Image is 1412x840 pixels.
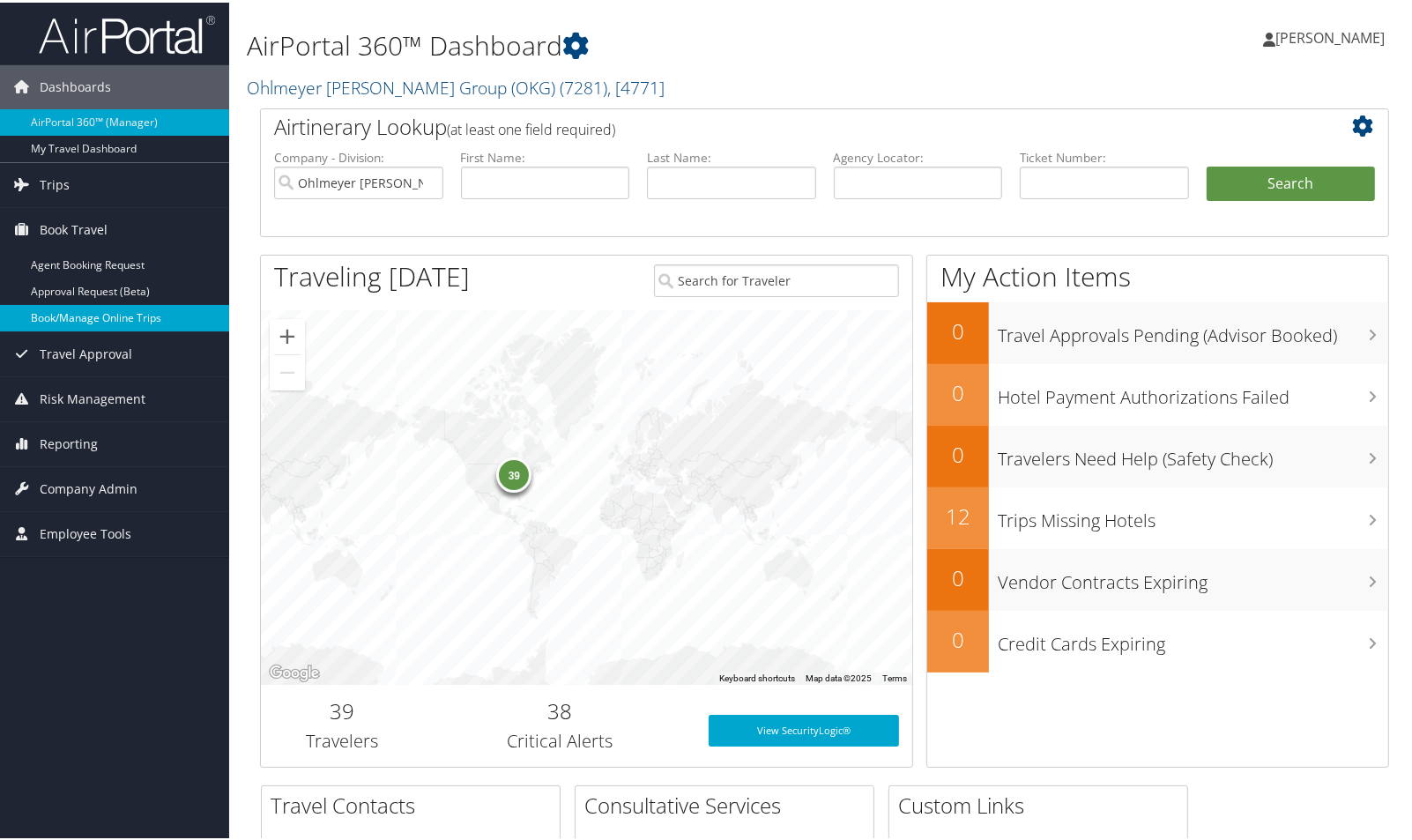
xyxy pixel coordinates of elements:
h2: 0 [927,561,989,591]
h2: Consultative Services [584,788,873,818]
span: ( 7281 ) [560,73,607,97]
label: Agency Locator: [834,146,1003,164]
h2: Custom Links [898,788,1187,818]
h1: My Action Items [927,256,1388,293]
h2: Travel Contacts [271,788,560,818]
div: 39 [497,455,532,490]
span: Travel Approval [40,330,132,374]
h3: Critical Alerts [437,726,682,751]
button: Keyboard shortcuts [719,670,795,682]
img: airportal-logo.png [39,11,215,53]
button: Zoom out [270,353,305,388]
h2: 38 [437,694,682,724]
span: Book Travel [40,205,108,249]
a: Open this area in Google Maps (opens a new window) [265,659,323,682]
span: (at least one field required) [447,117,615,137]
button: Search [1207,164,1376,199]
span: Reporting [40,420,98,464]
h2: Airtinerary Lookup [274,109,1281,139]
span: Dashboards [40,63,111,107]
h3: Hotel Payment Authorizations Failed [998,374,1388,407]
h3: Trips Missing Hotels [998,497,1388,531]
label: Company - Division: [274,146,443,164]
label: Last Name: [647,146,816,164]
a: 0Travel Approvals Pending (Advisor Booked) [927,300,1388,361]
h3: Vendor Contracts Expiring [998,559,1388,592]
button: Zoom in [270,316,305,352]
a: 0Hotel Payment Authorizations Failed [927,361,1388,423]
h2: 0 [927,314,989,344]
span: , [ 4771 ] [607,73,665,97]
span: Risk Management [40,375,145,419]
h2: 0 [927,375,989,405]
span: Employee Tools [40,509,131,554]
a: Ohlmeyer [PERSON_NAME] Group (OKG) [247,73,665,97]
a: View SecurityLogic® [709,712,899,744]
h2: 0 [927,437,989,467]
a: 0Vendor Contracts Expiring [927,546,1388,608]
h2: 0 [927,622,989,652]
h3: Travel Approvals Pending (Advisor Booked) [998,312,1388,346]
label: First Name: [461,146,630,164]
h1: Traveling [DATE] [274,256,470,293]
input: Search for Traveler [654,262,899,294]
span: Trips [40,160,70,204]
a: 12Trips Missing Hotels [927,485,1388,546]
span: Company Admin [40,465,137,509]
h2: 39 [274,694,411,724]
h3: Travelers [274,726,411,751]
h3: Credit Cards Expiring [998,621,1388,654]
a: 0Credit Cards Expiring [927,608,1388,670]
a: 0Travelers Need Help (Safety Check) [927,423,1388,485]
img: Google [265,659,323,682]
h3: Travelers Need Help (Safety Check) [998,435,1388,469]
span: [PERSON_NAME] [1275,26,1385,45]
a: Terms (opens in new tab) [882,671,907,680]
label: Ticket Number: [1020,146,1189,164]
h2: 12 [927,499,989,529]
span: Map data ©2025 [806,671,872,680]
h1: AirPortal 360™ Dashboard [247,25,1017,62]
a: [PERSON_NAME] [1263,9,1402,62]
